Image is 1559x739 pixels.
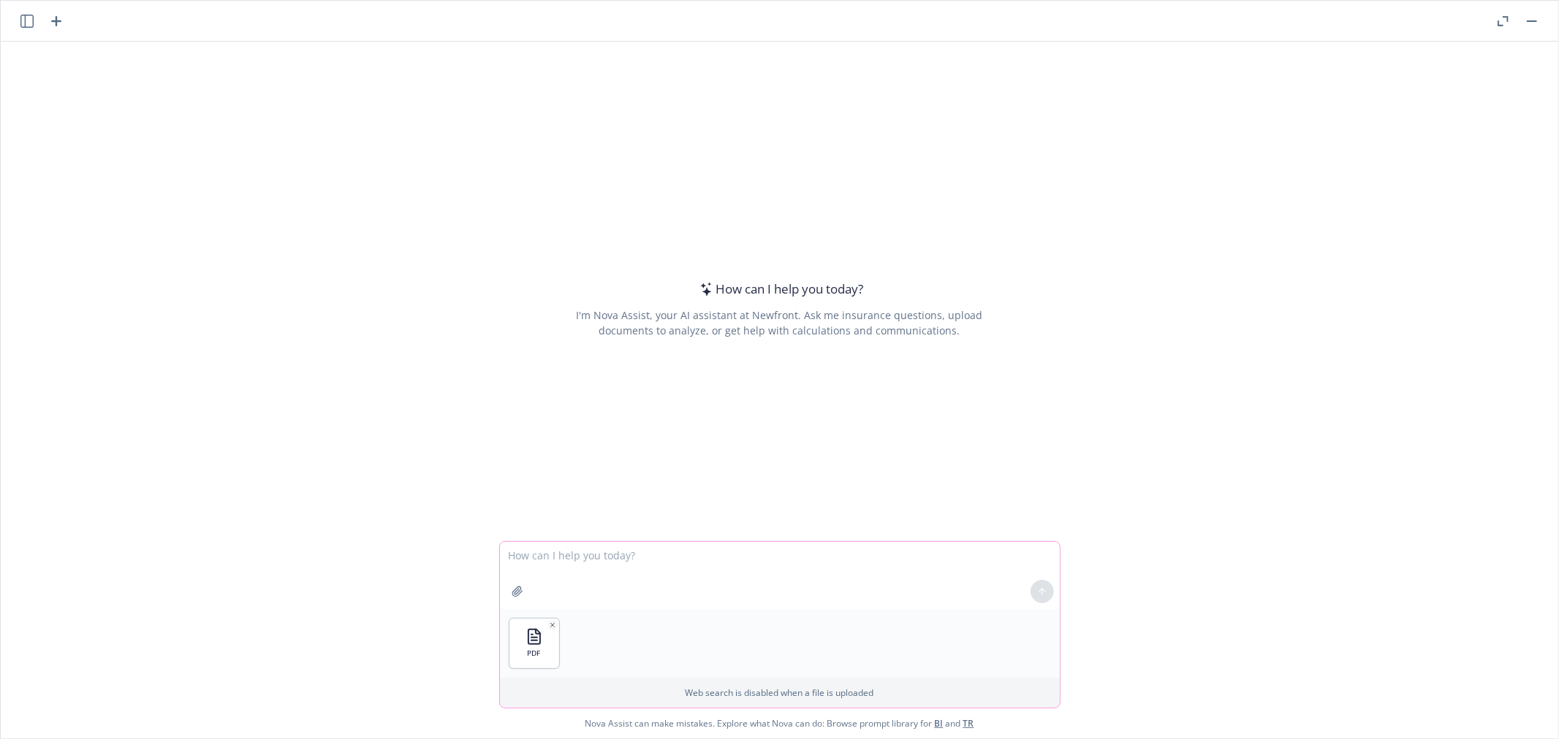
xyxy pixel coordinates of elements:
p: Web search is disabled when a file is uploaded [509,686,1051,699]
a: TR [963,717,974,730]
span: PDF [528,648,541,658]
div: I'm Nova Assist, your AI assistant at Newfront. Ask me insurance questions, upload documents to a... [574,307,985,338]
div: How can I help you today? [696,280,864,299]
span: Nova Assist can make mistakes. Explore what Nova can do: Browse prompt library for and [7,708,1552,738]
a: BI [935,717,944,730]
button: PDF [509,619,559,668]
